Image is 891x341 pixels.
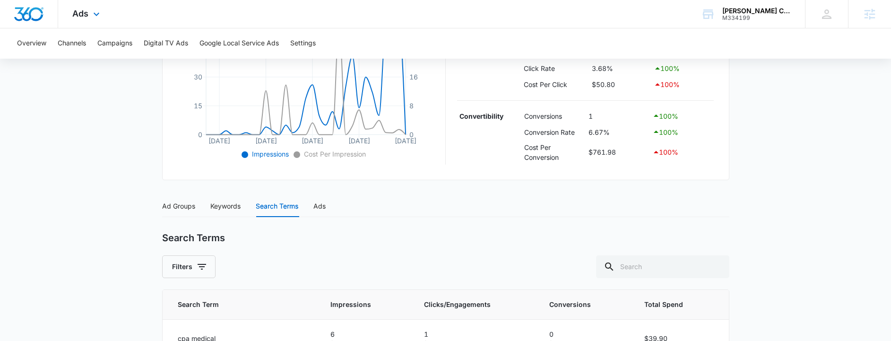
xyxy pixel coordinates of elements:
div: Keywords [210,201,241,211]
td: Cost Per Conversion [522,140,586,165]
td: $761.98 [586,140,650,165]
tspan: [DATE] [302,136,323,144]
p: 6 [330,329,401,340]
span: Cost Per Impression [302,150,366,158]
span: Impressions [250,150,289,158]
tspan: 15 [193,102,202,110]
tspan: [DATE] [395,136,416,144]
tspan: [DATE] [348,136,370,144]
span: Impressions [330,299,388,310]
tspan: 30 [193,73,202,81]
span: Clicks/Engagements [424,299,513,310]
p: 1 [424,329,527,340]
div: Search Terms [256,201,298,211]
button: Google Local Service Ads [199,28,279,59]
tspan: 16 [409,73,418,81]
tspan: 0 [409,131,414,139]
div: 100 % [652,110,711,122]
button: Digital TV Ads [144,28,188,59]
div: account name [722,7,791,15]
p: 0 [549,329,621,340]
td: Cost Per Click [521,77,589,93]
strong: Convertibility [459,112,503,120]
tspan: 8 [409,102,414,110]
button: Filters [162,255,216,278]
span: Total Spend [644,299,700,310]
span: Conversions [549,299,607,310]
button: Overview [17,28,46,59]
div: Ad Groups [162,201,195,211]
td: 6.67% [586,124,650,140]
div: 100 % [652,126,711,138]
div: account id [722,15,791,21]
h2: Search Terms [162,232,225,244]
td: 1 [586,108,650,124]
span: Search Term [178,299,294,310]
button: Settings [290,28,316,59]
td: $50.80 [589,77,651,93]
button: Channels [58,28,86,59]
span: Ads [72,9,88,18]
button: Campaigns [97,28,132,59]
div: Ads [313,201,326,211]
div: 100 % [654,63,711,74]
td: Conversions [522,108,586,124]
tspan: [DATE] [255,136,277,144]
tspan: [DATE] [208,136,230,144]
td: Conversion Rate [522,124,586,140]
tspan: 0 [198,131,202,139]
div: 100 % [652,147,711,158]
td: Click Rate [521,61,589,77]
input: Search [596,255,729,278]
td: 3.68% [589,61,651,77]
div: 100 % [654,79,711,90]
